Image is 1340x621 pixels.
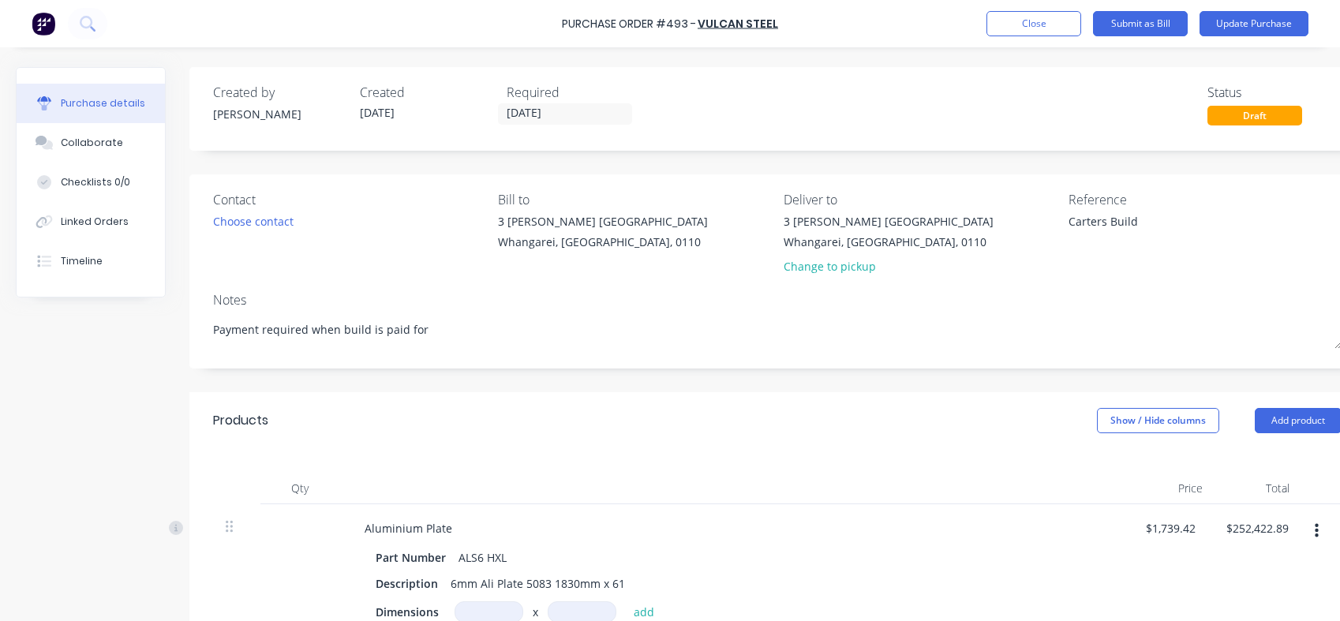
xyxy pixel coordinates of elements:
div: Whangarei, [GEOGRAPHIC_DATA], 0110 [784,234,994,250]
button: Checklists 0/0 [17,163,165,202]
div: Part Number [369,546,452,569]
div: Qty [260,473,339,504]
div: Products [213,411,268,430]
div: Created by [213,83,347,102]
div: 3 [PERSON_NAME] [GEOGRAPHIC_DATA] [498,213,708,230]
button: Timeline [17,241,165,281]
div: Contact [213,190,486,209]
div: Price [1129,473,1215,504]
div: Change to pickup [784,258,994,275]
div: Purchase details [61,96,145,110]
button: Close [986,11,1081,36]
div: Whangarei, [GEOGRAPHIC_DATA], 0110 [498,234,708,250]
div: Draft [1207,106,1302,125]
div: Checklists 0/0 [61,175,130,189]
button: Submit as Bill [1093,11,1188,36]
div: 6mm Ali Plate 5083 1830mm x 61 [444,572,631,595]
button: Update Purchase [1200,11,1308,36]
span: x [533,604,538,620]
button: Purchase details [17,84,165,123]
div: [PERSON_NAME] [213,106,347,122]
div: Bill to [498,190,771,209]
button: add [626,602,663,621]
div: Total [1215,473,1302,504]
a: Vulcan Steel [698,16,778,32]
div: ALS6 HXL [452,546,513,569]
span: Dimensions [376,604,439,620]
div: Required [507,83,641,102]
button: Linked Orders [17,202,165,241]
div: Created [360,83,494,102]
div: Timeline [61,254,103,268]
div: Linked Orders [61,215,129,229]
textarea: Carters Build [1069,213,1266,249]
div: 3 [PERSON_NAME] [GEOGRAPHIC_DATA] [784,213,994,230]
button: Show / Hide columns [1097,408,1219,433]
button: Collaborate [17,123,165,163]
div: Choose contact [213,213,294,230]
div: Deliver to [784,190,1057,209]
div: Collaborate [61,136,123,150]
div: Aluminium Plate [352,517,465,540]
div: Purchase Order #493 - [562,16,696,32]
div: Description [369,572,444,595]
img: Factory [32,12,55,36]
